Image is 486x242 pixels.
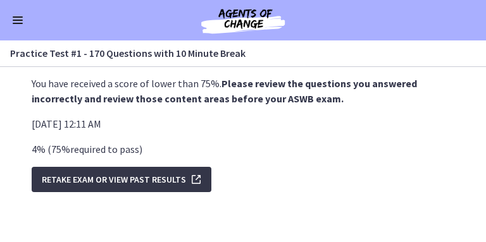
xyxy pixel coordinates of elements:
button: Retake Exam OR View Past Results [32,167,211,192]
button: Enable menu [10,13,25,28]
p: You have received a score of lower than 75%. [32,76,454,106]
span: [DATE] 12:11 AM [32,118,101,130]
span: Retake Exam OR View Past Results [42,172,186,187]
h3: Practice Test #1 - 170 Questions with 10 Minute Break [10,45,461,61]
span: 4 % ( 75 % required to pass ) [32,143,142,155]
img: Agents of Change [167,5,319,35]
strong: Please review the questions you answered incorrectly and review those content areas before your A... [32,77,417,105]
